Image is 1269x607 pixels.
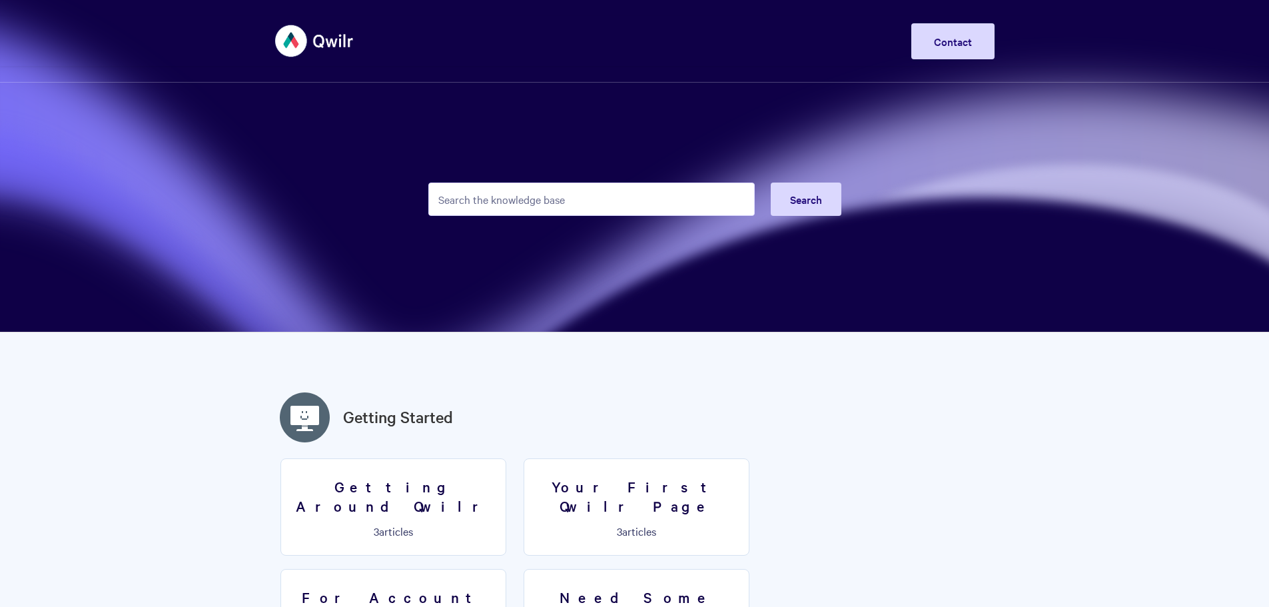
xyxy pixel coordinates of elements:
span: 3 [617,524,622,538]
h3: Getting Around Qwilr [289,477,498,515]
img: Qwilr Help Center [275,16,354,66]
button: Search [771,183,841,216]
span: Search [790,192,822,207]
h3: Your First Qwilr Page [532,477,741,515]
a: Getting Around Qwilr 3articles [280,458,506,556]
a: Getting Started [343,405,453,429]
p: articles [532,525,741,537]
p: articles [289,525,498,537]
a: Contact [911,23,995,59]
input: Search the knowledge base [428,183,755,216]
a: Your First Qwilr Page 3articles [524,458,749,556]
span: 3 [374,524,379,538]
